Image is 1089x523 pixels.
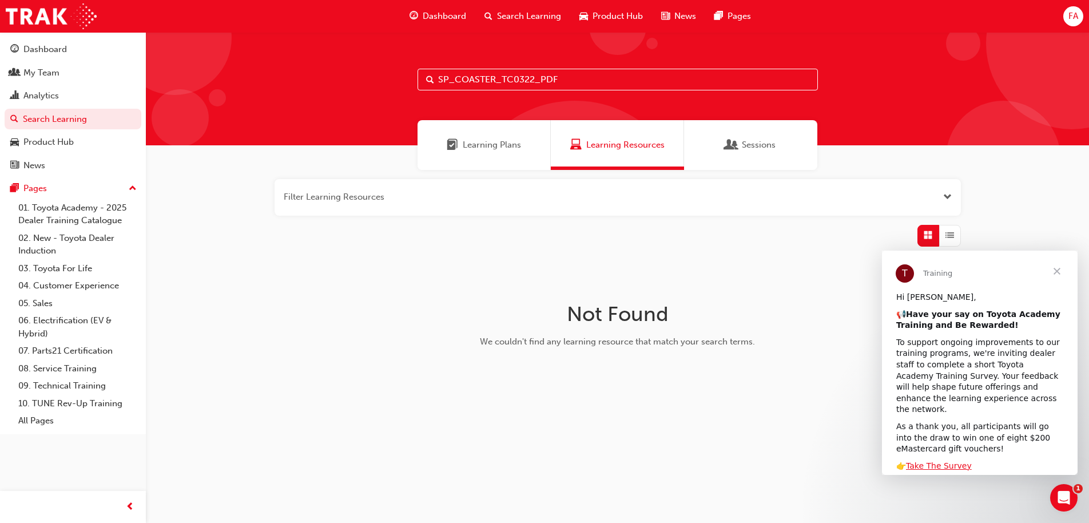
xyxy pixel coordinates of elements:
[661,9,670,23] span: news-icon
[945,229,954,242] span: List
[726,138,737,152] span: Sessions
[14,395,141,413] a: 10. TUNE Rev-Up Training
[943,191,952,204] button: Open the filter
[10,114,18,125] span: search-icon
[410,9,418,23] span: guage-icon
[423,10,466,23] span: Dashboard
[14,312,141,342] a: 06. Electrification (EV & Hybrid)
[418,69,818,90] input: Search...
[23,182,47,195] div: Pages
[5,178,141,199] button: Pages
[14,342,141,360] a: 07. Parts21 Certification
[463,138,521,152] span: Learning Plans
[14,277,141,295] a: 04. Customer Experience
[23,89,59,102] div: Analytics
[586,138,665,152] span: Learning Resources
[129,181,137,196] span: up-icon
[14,412,141,430] a: All Pages
[14,377,141,395] a: 09. Technical Training
[1050,484,1078,512] iframe: Intercom live chat
[742,138,776,152] span: Sessions
[674,10,696,23] span: News
[924,229,932,242] span: Grid
[14,229,141,260] a: 02. New - Toyota Dealer Induction
[14,360,141,378] a: 08. Service Training
[10,161,19,171] span: news-icon
[5,155,141,176] a: News
[882,251,1078,475] iframe: Intercom live chat message
[10,68,19,78] span: people-icon
[714,9,723,23] span: pages-icon
[1074,484,1083,493] span: 1
[10,91,19,101] span: chart-icon
[705,5,760,28] a: pages-iconPages
[447,138,458,152] span: Learning Plans
[14,295,141,312] a: 05. Sales
[684,120,817,170] a: SessionsSessions
[5,85,141,106] a: Analytics
[23,43,67,56] div: Dashboard
[23,159,45,172] div: News
[14,260,141,278] a: 03. Toyota For Life
[14,199,141,229] a: 01. Toyota Academy - 2025 Dealer Training Catalogue
[418,120,551,170] a: Learning PlansLearning Plans
[5,37,141,178] button: DashboardMy TeamAnalyticsSearch LearningProduct HubNews
[23,66,59,80] div: My Team
[728,10,751,23] span: Pages
[23,136,74,149] div: Product Hub
[10,137,19,148] span: car-icon
[551,120,684,170] a: Learning ResourcesLearning Resources
[484,9,492,23] span: search-icon
[400,5,475,28] a: guage-iconDashboard
[10,184,19,194] span: pages-icon
[5,132,141,153] a: Product Hub
[1063,6,1083,26] button: FA
[426,73,434,86] span: Search
[436,335,799,348] div: We couldn't find any learning resource that match your search terms.
[6,3,97,29] img: Trak
[652,5,705,28] a: news-iconNews
[579,9,588,23] span: car-icon
[593,10,643,23] span: Product Hub
[570,138,582,152] span: Learning Resources
[126,500,134,514] span: prev-icon
[570,5,652,28] a: car-iconProduct Hub
[10,45,19,55] span: guage-icon
[497,10,561,23] span: Search Learning
[5,39,141,60] a: Dashboard
[475,5,570,28] a: search-iconSearch Learning
[1068,10,1078,23] span: FA
[436,302,799,327] h1: Not Found
[5,62,141,84] a: My Team
[5,109,141,130] a: Search Learning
